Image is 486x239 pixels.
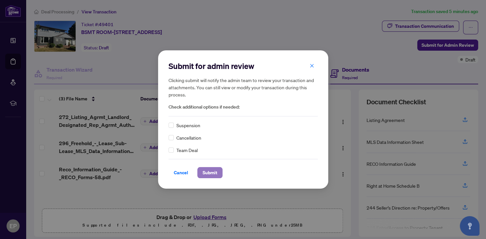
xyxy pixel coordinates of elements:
span: Check additional options if needed: [169,103,318,111]
button: Open asap [460,216,479,236]
span: Suspension [176,122,200,129]
button: Submit [197,167,223,178]
span: Cancel [174,167,188,178]
span: Team Deal [176,146,198,154]
h5: Clicking submit will notify the admin team to review your transaction and attachments. You can st... [169,77,318,98]
span: Cancellation [176,134,201,141]
h2: Submit for admin review [169,61,318,71]
button: Cancel [169,167,193,178]
span: close [310,63,314,68]
span: Submit [203,167,217,178]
